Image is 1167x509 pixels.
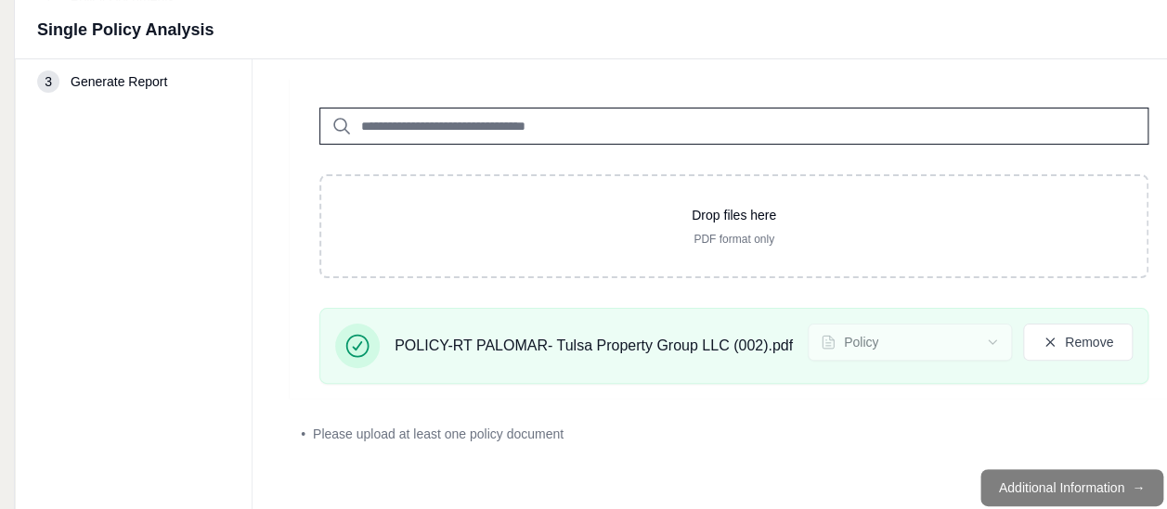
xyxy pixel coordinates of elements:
[351,206,1117,224] p: Drop files here
[351,232,1117,247] p: PDF format only
[395,335,793,357] span: POLICY-RT PALOMAR- Tulsa Property Group LLC (002).pdf
[301,425,305,443] span: •
[37,70,59,93] div: 3
[71,72,167,91] span: Generate Report
[37,17,214,43] h1: Single Policy Analysis
[1023,324,1133,361] button: Remove
[313,425,564,443] span: Please upload at least one policy document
